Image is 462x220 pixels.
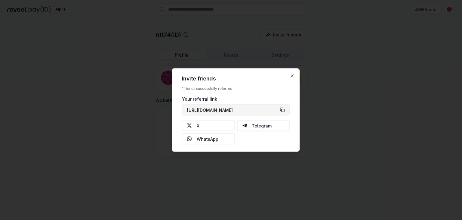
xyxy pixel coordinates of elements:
img: Telegram [242,123,247,128]
button: X [182,120,235,131]
h2: Invite friends [182,76,290,81]
img: Whatsapp [187,137,192,141]
button: WhatsApp [182,134,235,144]
div: Your referral link [182,96,290,102]
button: Telegram [237,120,290,131]
img: X [187,123,192,128]
span: [URL][DOMAIN_NAME] [187,107,233,113]
div: 1 friends successfully referred [182,86,290,91]
button: [URL][DOMAIN_NAME] [182,105,290,115]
